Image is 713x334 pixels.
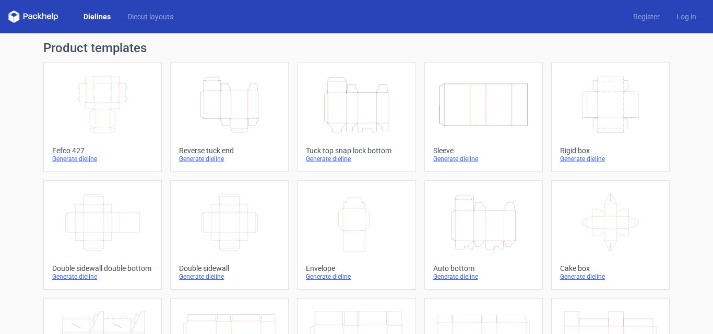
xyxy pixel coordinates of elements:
[43,180,162,290] a: Double sidewall double bottomGenerate dieline
[119,11,182,22] a: Diecut layouts
[560,146,661,155] div: Rigid box
[668,11,705,22] a: Log in
[306,146,407,155] div: Tuck top snap lock bottom
[43,63,162,172] a: Fefco 427Generate dieline
[433,155,534,163] div: Generate dieline
[625,11,668,22] a: Register
[433,264,534,273] div: Auto bottom
[297,180,415,290] a: EnvelopeGenerate dieline
[52,264,153,273] div: Double sidewall double bottom
[424,63,543,172] a: SleeveGenerate dieline
[560,273,661,281] div: Generate dieline
[560,264,661,273] div: Cake box
[179,155,280,163] div: Generate dieline
[170,63,289,172] a: Reverse tuck endGenerate dieline
[179,146,280,155] div: Reverse tuck end
[52,155,153,163] div: Generate dieline
[551,63,670,172] a: Rigid boxGenerate dieline
[433,146,534,155] div: Sleeve
[75,11,119,22] a: Dielines
[433,273,534,281] div: Generate dieline
[560,155,661,163] div: Generate dieline
[424,180,543,290] a: Auto bottomGenerate dieline
[306,155,407,163] div: Generate dieline
[306,273,407,281] div: Generate dieline
[551,180,670,290] a: Cake boxGenerate dieline
[170,180,289,290] a: Double sidewallGenerate dieline
[306,264,407,273] div: Envelope
[52,146,153,155] div: Fefco 427
[179,264,280,273] div: Double sidewall
[52,273,153,281] div: Generate dieline
[43,42,670,54] h1: Product templates
[297,63,415,172] a: Tuck top snap lock bottomGenerate dieline
[179,273,280,281] div: Generate dieline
